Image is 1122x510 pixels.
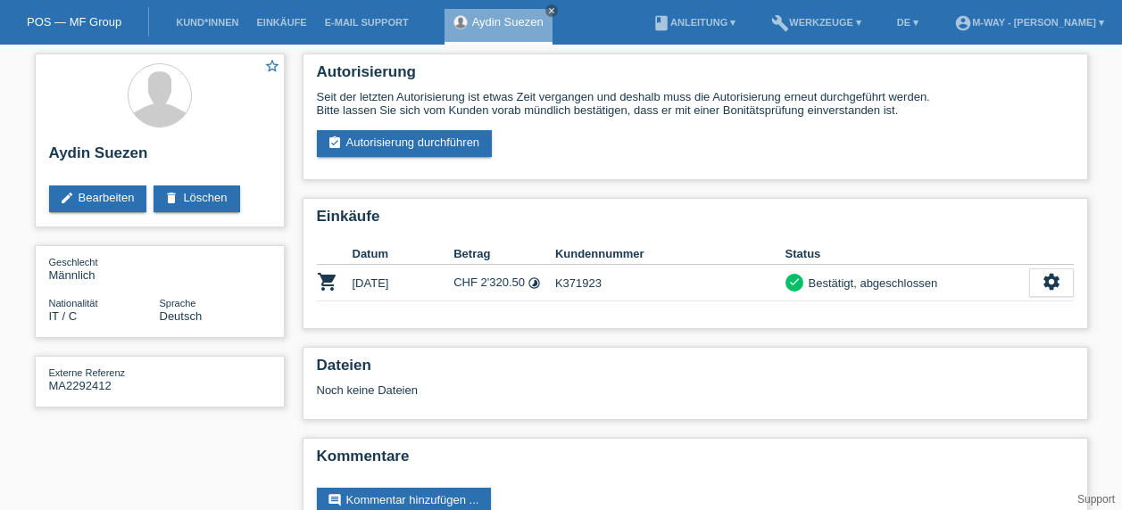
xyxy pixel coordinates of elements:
th: Status [785,243,1029,265]
i: star_border [264,58,280,74]
i: build [771,14,789,32]
div: Noch keine Dateien [317,383,862,397]
i: POSP00020580 [317,271,338,292]
div: MA2292412 [49,366,160,392]
a: close [545,4,558,17]
i: delete [164,191,179,205]
span: Sprache [160,298,196,308]
a: buildWerkzeuge ▾ [762,17,870,28]
i: close [547,6,556,15]
i: account_circle [954,14,972,32]
a: POS — MF Group [27,15,121,29]
td: K371923 [555,265,785,301]
a: Aydin Suezen [472,15,544,29]
span: Externe Referenz [49,367,126,378]
i: Fixe Raten (24 Raten) [528,276,541,290]
span: Nationalität [49,298,98,308]
th: Kundennummer [555,243,785,265]
a: star_border [264,58,280,77]
i: comment [328,493,342,507]
span: Deutsch [160,309,203,323]
div: Seit der letzten Autorisierung ist etwas Zeit vergangen und deshalb muss die Autorisierung erneut... [317,90,1074,117]
i: assignment_turned_in [328,136,342,150]
a: DE ▾ [888,17,927,28]
th: Betrag [453,243,555,265]
span: Geschlecht [49,257,98,267]
th: Datum [353,243,454,265]
h2: Dateien [317,357,1074,383]
td: CHF 2'320.50 [453,265,555,301]
td: [DATE] [353,265,454,301]
i: book [652,14,670,32]
a: E-Mail Support [316,17,418,28]
a: bookAnleitung ▾ [644,17,744,28]
div: Bestätigt, abgeschlossen [803,274,938,292]
a: editBearbeiten [49,185,147,212]
a: Einkäufe [247,17,315,28]
h2: Autorisierung [317,63,1074,90]
h2: Aydin Suezen [49,144,270,171]
a: deleteLöschen [154,185,239,212]
a: Kund*innen [167,17,247,28]
a: account_circlem-way - [PERSON_NAME] ▾ [945,17,1113,28]
a: assignment_turned_inAutorisierung durchführen [317,130,493,157]
span: Italien / C / 19.02.1994 [49,309,78,323]
h2: Kommentare [317,448,1074,474]
i: check [788,276,801,288]
h2: Einkäufe [317,208,1074,234]
i: edit [60,191,74,205]
div: Männlich [49,255,160,282]
i: settings [1042,272,1061,292]
a: Support [1077,493,1115,506]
